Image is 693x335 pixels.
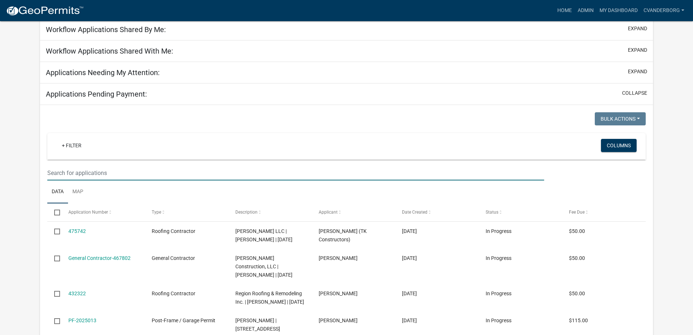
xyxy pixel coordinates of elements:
[402,318,417,323] span: 03/29/2025
[68,291,86,296] a: 432322
[47,180,68,204] a: Data
[641,4,687,17] a: cvanderborg
[47,165,544,180] input: Search for applications
[595,112,646,125] button: Bulk Actions
[402,255,417,261] span: 08/22/2025
[68,318,96,323] a: PF-2025013
[61,203,145,221] datatable-header-cell: Application Number
[319,318,358,323] span: Glenn
[402,228,417,234] span: 09/09/2025
[597,4,641,17] a: My Dashboard
[235,318,280,332] span: Wallen, Glenn | 3191 W 950 N, Lake Village
[479,203,562,221] datatable-header-cell: Status
[235,255,292,278] span: DW Bruinius Construction, LLC | David Bruinius | 12/31/2025
[152,291,195,296] span: Roofing Contractor
[235,291,304,305] span: Region Roofing & Remodeling Inc. | James Kuntz | 12/31/2025
[152,210,161,215] span: Type
[145,203,228,221] datatable-header-cell: Type
[486,291,511,296] span: In Progress
[395,203,478,221] datatable-header-cell: Date Created
[319,228,367,242] span: Scott Hess (TK Constructors)
[402,291,417,296] span: 06/06/2025
[46,25,166,34] h5: Workflow Applications Shared By Me:
[68,255,131,261] a: General Contractor-467802
[569,318,588,323] span: $115.00
[56,139,87,152] a: + Filter
[319,210,338,215] span: Applicant
[228,203,311,221] datatable-header-cell: Description
[68,228,86,234] a: 475742
[554,4,575,17] a: Home
[235,210,258,215] span: Description
[68,180,88,204] a: Map
[46,68,160,77] h5: Applications Needing My Attention:
[486,210,498,215] span: Status
[562,203,645,221] datatable-header-cell: Fee Due
[46,47,173,55] h5: Workflow Applications Shared With Me:
[46,90,147,98] h5: Applications Pending Payment:
[575,4,597,17] a: Admin
[68,210,108,215] span: Application Number
[569,210,585,215] span: Fee Due
[569,228,585,234] span: $50.00
[152,255,195,261] span: General Contractor
[486,228,511,234] span: In Progress
[486,255,511,261] span: In Progress
[312,203,395,221] datatable-header-cell: Applicant
[569,291,585,296] span: $50.00
[235,228,292,242] span: Selene Lopez LLC | Selene Lopez | 12/31/2025
[628,25,647,32] button: expand
[47,203,61,221] datatable-header-cell: Select
[628,68,647,75] button: expand
[319,291,358,296] span: James Kuntz
[601,139,637,152] button: Columns
[486,318,511,323] span: In Progress
[152,228,195,234] span: Roofing Contractor
[152,318,215,323] span: Post-Frame / Garage Permit
[319,255,358,261] span: David Bruinius
[628,46,647,54] button: expand
[622,89,647,97] button: collapse
[402,210,427,215] span: Date Created
[569,255,585,261] span: $50.00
